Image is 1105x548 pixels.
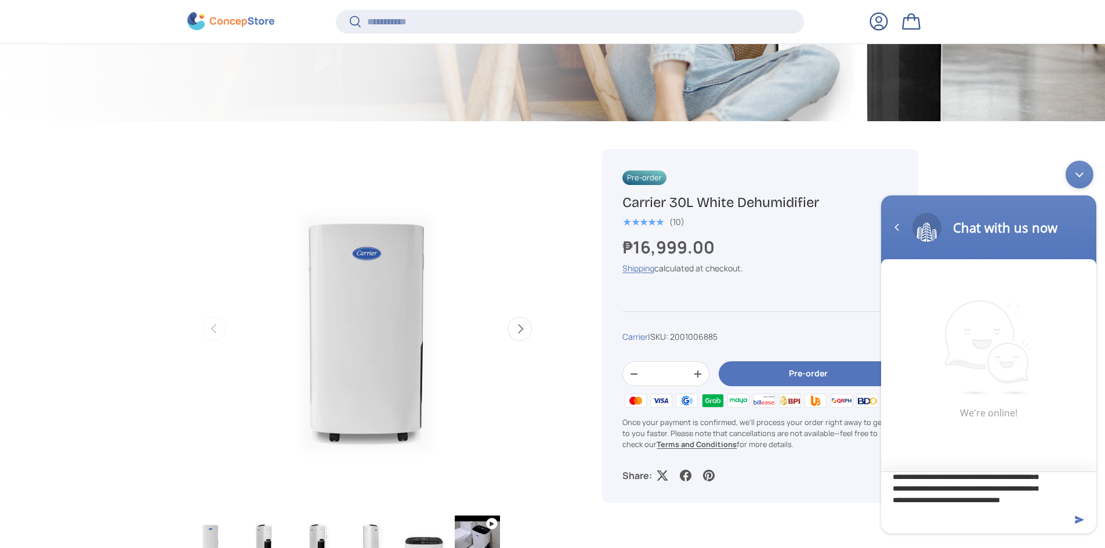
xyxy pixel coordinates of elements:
[700,392,725,409] img: grabpay
[650,331,668,342] span: SKU:
[622,217,664,227] div: 5.0 out of 5.0 stars
[719,361,897,386] button: Pre-order
[622,170,666,185] span: Pre-order
[622,194,897,212] h1: Carrier 30L White Dehumidifier
[622,263,654,274] a: Shipping
[777,392,803,409] img: bpi
[751,392,777,409] img: billease
[187,13,274,31] img: ConcepStore
[622,392,648,409] img: master
[622,262,897,274] div: calculated at checkout.
[669,217,684,226] div: (10)
[622,215,684,227] a: 5.0 out of 5.0 stars (10)
[622,417,897,451] p: Once your payment is confirmed, we'll process your order right away to get it to you faster. Plea...
[670,331,718,342] span: 2001006885
[648,392,674,409] img: visa
[657,439,737,449] a: Terms and Conditions
[622,469,652,482] p: Share:
[803,392,828,409] img: ubp
[854,392,880,409] img: bdo
[622,235,718,259] strong: ₱16,999.00
[674,392,700,409] img: gcash
[622,216,664,228] span: ★★★★★
[875,155,1102,539] iframe: SalesIQ Chatwindow
[622,331,648,342] a: Carrier
[828,392,854,409] img: qrph
[726,392,751,409] img: maya
[648,331,718,342] span: |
